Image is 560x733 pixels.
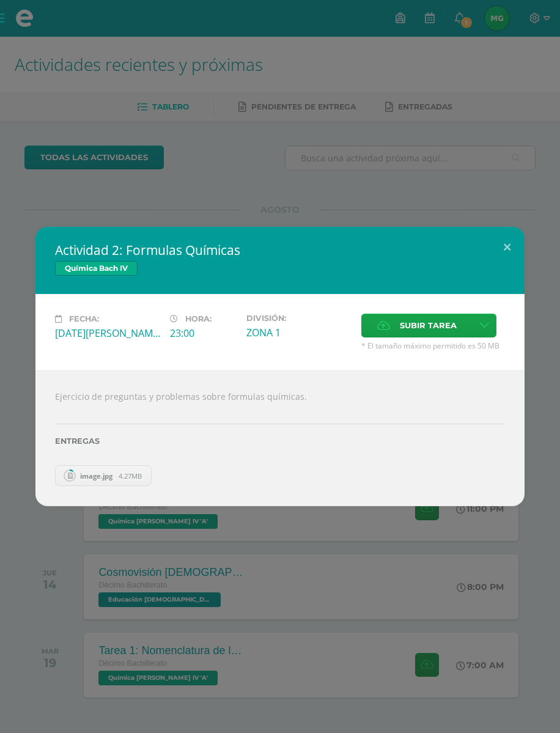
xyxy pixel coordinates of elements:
[35,370,525,506] div: Ejercicio de preguntas y problemas sobre formulas químicas.
[74,471,119,481] span: image.jpg
[69,314,99,323] span: Fecha:
[55,261,138,276] span: Química Bach IV
[400,314,457,337] span: Subir tarea
[55,326,160,340] div: [DATE][PERSON_NAME]
[361,341,505,351] span: * El tamaño máximo permitido es 50 MB
[185,314,212,323] span: Hora:
[490,227,525,268] button: Close (Esc)
[246,326,352,339] div: ZONA 1
[55,465,152,486] a: image.jpg
[119,471,142,481] span: 4.27MB
[170,326,237,340] div: 23:00
[55,436,505,446] label: Entregas
[246,314,352,323] label: División:
[55,241,505,259] h2: Actividad 2: Formulas Químicas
